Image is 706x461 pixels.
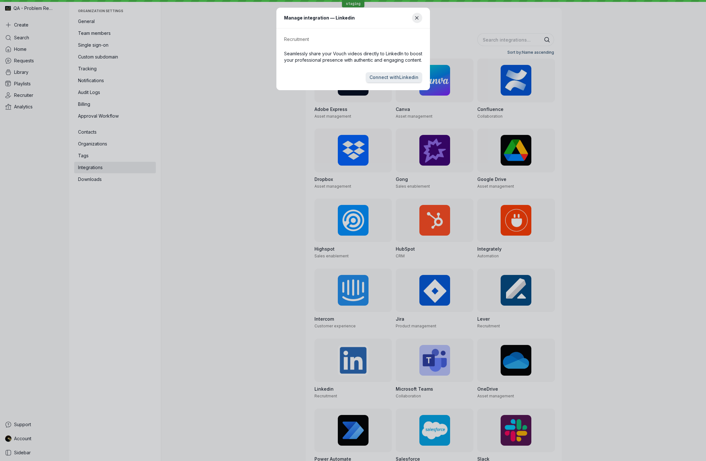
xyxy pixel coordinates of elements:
span: Connect with Linkedin [369,74,418,81]
button: Connect withLinkedin [366,72,422,82]
button: Close modal [412,13,422,23]
span: Recruitment [284,36,309,42]
h1: Manage integration — Linkedin [284,14,355,21]
p: Seamlessly share your Vouch videos directly to LinkedIn to boost your professional presence with ... [284,51,422,63]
